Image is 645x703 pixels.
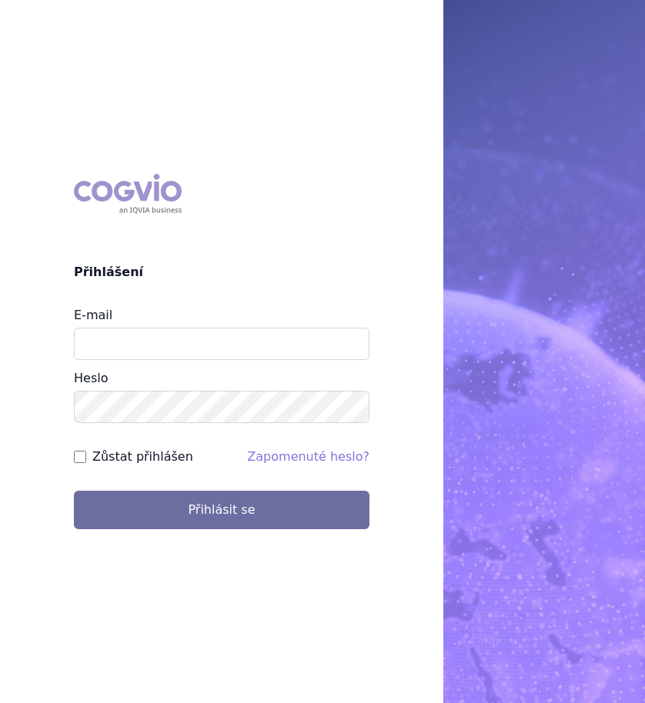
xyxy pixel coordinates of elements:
label: Zůstat přihlášen [92,448,193,466]
label: E-mail [74,308,112,322]
a: Zapomenuté heslo? [247,449,369,464]
label: Heslo [74,371,108,385]
h2: Přihlášení [74,263,369,282]
div: COGVIO [74,174,182,214]
button: Přihlásit se [74,491,369,529]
